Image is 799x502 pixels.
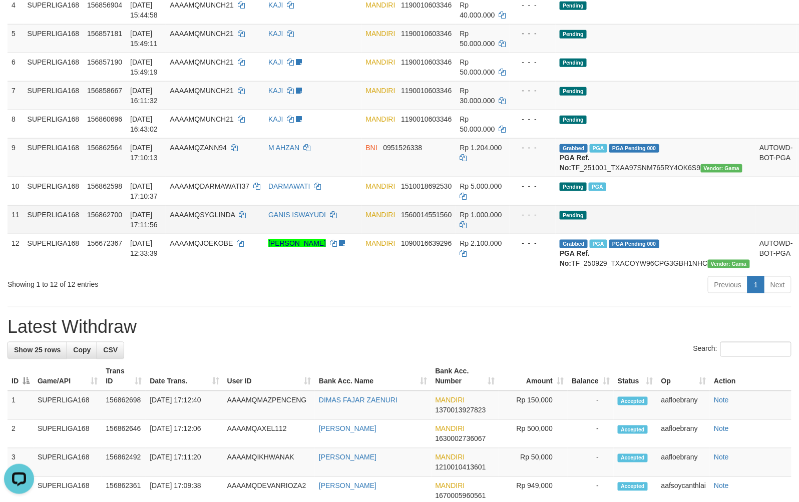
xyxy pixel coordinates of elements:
[67,342,97,359] a: Copy
[460,58,495,76] span: Rp 50.000.000
[590,240,607,248] span: Marked by aafsengchandara
[170,239,233,247] span: AAAAMQJOEKOBE
[556,138,755,177] td: TF_251001_TXAA97SNM765RY4OK6S9
[366,87,395,95] span: MANDIRI
[34,362,102,391] th: Game/API: activate to sort column ascending
[223,362,315,391] th: User ID: activate to sort column ascending
[315,362,431,391] th: Bank Acc. Name: activate to sort column ascending
[499,391,568,420] td: Rp 150,000
[514,29,552,39] div: - - -
[146,391,223,420] td: [DATE] 17:12:40
[436,425,465,433] span: MANDIRI
[460,30,495,48] span: Rp 50.000.000
[560,116,587,124] span: Pending
[223,391,315,420] td: AAAAMQMAZPENCENG
[401,211,452,219] span: Copy 1560014551560 to clipboard
[170,182,249,190] span: AAAAMQDARMAWATI37
[556,234,755,272] td: TF_250929_TXACOYW96CPG3GBH1NHC
[87,182,122,190] span: 156862598
[87,144,122,152] span: 156862564
[609,240,659,248] span: PGA Pending
[514,210,552,220] div: - - -
[24,177,84,205] td: SUPERLIGA168
[24,234,84,272] td: SUPERLIGA168
[366,115,395,123] span: MANDIRI
[268,30,283,38] a: KAJI
[514,181,552,191] div: - - -
[24,205,84,234] td: SUPERLIGA168
[8,275,325,289] div: Showing 1 to 12 of 12 entries
[560,240,588,248] span: Grabbed
[366,1,395,9] span: MANDIRI
[560,87,587,96] span: Pending
[268,182,310,190] a: DARMAWATI
[8,138,24,177] td: 9
[560,211,587,220] span: Pending
[130,211,158,229] span: [DATE] 17:11:56
[514,238,552,248] div: - - -
[747,276,764,293] a: 1
[657,362,710,391] th: Op: activate to sort column ascending
[710,362,791,391] th: Action
[714,396,729,404] a: Note
[130,30,158,48] span: [DATE] 15:49:11
[87,115,122,123] span: 156860696
[8,177,24,205] td: 10
[14,346,61,354] span: Show 25 rows
[460,87,495,105] span: Rp 30.000.000
[24,53,84,81] td: SUPERLIGA168
[103,346,118,354] span: CSV
[87,87,122,95] span: 156858667
[436,396,465,404] span: MANDIRI
[589,183,606,191] span: Marked by aafsoycanthlai
[102,362,146,391] th: Trans ID: activate to sort column ascending
[436,406,486,414] span: Copy 1370013927823 to clipboard
[460,239,502,247] span: Rp 2.100.000
[366,182,395,190] span: MANDIRI
[657,420,710,448] td: aafloebrany
[436,492,486,500] span: Copy 1670005960561 to clipboard
[34,391,102,420] td: SUPERLIGA168
[499,362,568,391] th: Amount: activate to sort column ascending
[401,58,452,66] span: Copy 1190010603346 to clipboard
[436,463,486,471] span: Copy 1210010413601 to clipboard
[514,114,552,124] div: - - -
[130,58,158,76] span: [DATE] 15:49:19
[720,342,791,357] input: Search:
[568,362,614,391] th: Balance: activate to sort column ascending
[170,87,234,95] span: AAAAMQMUNCH21
[87,1,122,9] span: 156856904
[8,53,24,81] td: 6
[366,30,395,38] span: MANDIRI
[708,276,748,293] a: Previous
[764,276,791,293] a: Next
[87,211,122,219] span: 156862700
[560,2,587,10] span: Pending
[401,115,452,123] span: Copy 1190010603346 to clipboard
[657,448,710,477] td: aafloebrany
[714,453,729,461] a: Note
[146,362,223,391] th: Date Trans.: activate to sort column ascending
[609,144,659,153] span: PGA Pending
[8,205,24,234] td: 11
[268,1,283,9] a: KAJI
[223,448,315,477] td: AAAAMQIKHWANAK
[130,144,158,162] span: [DATE] 17:10:13
[130,1,158,19] span: [DATE] 15:44:58
[130,87,158,105] span: [DATE] 16:11:32
[714,482,729,490] a: Note
[460,115,495,133] span: Rp 50.000.000
[618,397,648,405] span: Accepted
[268,239,326,247] a: [PERSON_NAME]
[146,448,223,477] td: [DATE] 17:11:20
[514,86,552,96] div: - - -
[170,144,227,152] span: AAAAMQZANN94
[432,362,499,391] th: Bank Acc. Number: activate to sort column ascending
[319,425,376,433] a: [PERSON_NAME]
[714,425,729,433] a: Note
[755,138,797,177] td: AUTOWD-BOT-PGA
[24,24,84,53] td: SUPERLIGA168
[560,183,587,191] span: Pending
[560,30,587,39] span: Pending
[130,182,158,200] span: [DATE] 17:10:37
